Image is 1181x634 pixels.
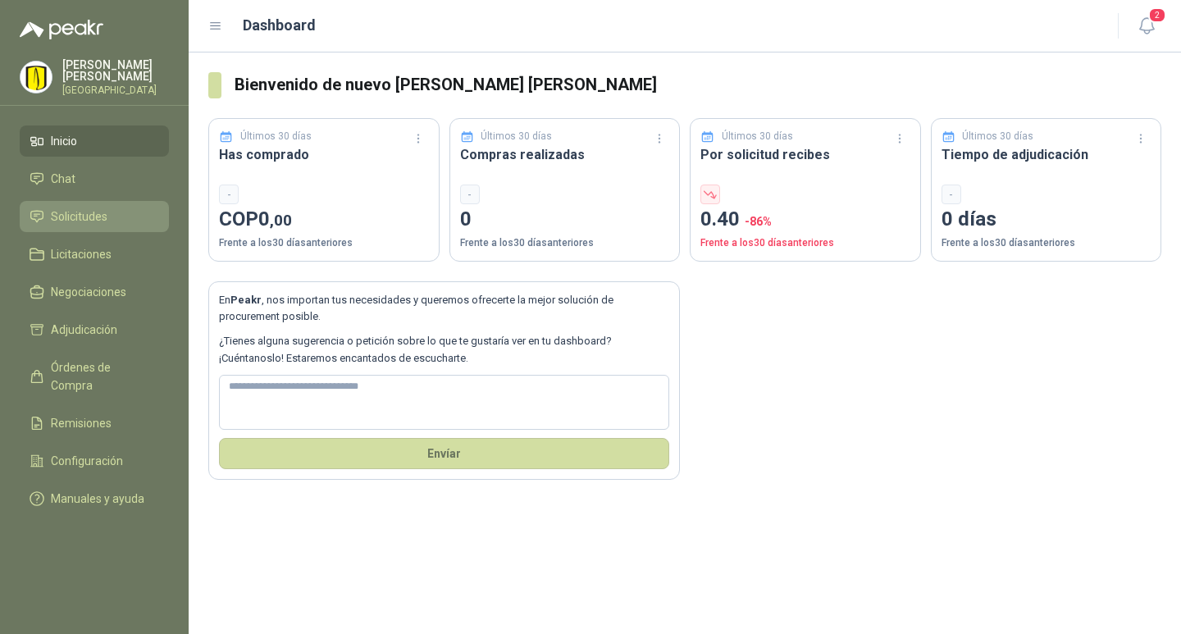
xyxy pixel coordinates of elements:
[1132,11,1161,41] button: 2
[20,125,169,157] a: Inicio
[722,129,793,144] p: Últimos 30 días
[942,204,1151,235] p: 0 días
[460,185,480,204] div: -
[51,414,112,432] span: Remisiones
[235,72,1161,98] h3: Bienvenido de nuevo [PERSON_NAME] [PERSON_NAME]
[1148,7,1166,23] span: 2
[21,62,52,93] img: Company Logo
[219,292,669,326] p: En , nos importan tus necesidades y queremos ofrecerte la mejor solución de procurement posible.
[460,235,670,251] p: Frente a los 30 días anteriores
[62,85,169,95] p: [GEOGRAPHIC_DATA]
[51,321,117,339] span: Adjudicación
[700,144,910,165] h3: Por solicitud recibes
[20,408,169,439] a: Remisiones
[51,283,126,301] span: Negociaciones
[219,438,669,469] button: Envíar
[745,215,772,228] span: -86 %
[700,204,910,235] p: 0.40
[460,204,670,235] p: 0
[460,144,670,165] h3: Compras realizadas
[51,490,144,508] span: Manuales y ayuda
[219,185,239,204] div: -
[51,208,107,226] span: Solicitudes
[62,59,169,82] p: [PERSON_NAME] [PERSON_NAME]
[962,129,1033,144] p: Últimos 30 días
[243,14,316,37] h1: Dashboard
[942,185,961,204] div: -
[20,163,169,194] a: Chat
[219,204,429,235] p: COP
[20,276,169,308] a: Negociaciones
[700,235,910,251] p: Frente a los 30 días anteriores
[20,445,169,477] a: Configuración
[51,170,75,188] span: Chat
[942,144,1151,165] h3: Tiempo de adjudicación
[240,129,312,144] p: Últimos 30 días
[258,208,292,230] span: 0
[51,358,153,395] span: Órdenes de Compra
[20,314,169,345] a: Adjudicación
[20,352,169,401] a: Órdenes de Compra
[20,201,169,232] a: Solicitudes
[51,132,77,150] span: Inicio
[219,333,669,367] p: ¿Tienes alguna sugerencia o petición sobre lo que te gustaría ver en tu dashboard? ¡Cuéntanoslo! ...
[51,452,123,470] span: Configuración
[51,245,112,263] span: Licitaciones
[20,239,169,270] a: Licitaciones
[20,20,103,39] img: Logo peakr
[481,129,552,144] p: Últimos 30 días
[219,235,429,251] p: Frente a los 30 días anteriores
[20,483,169,514] a: Manuales y ayuda
[942,235,1151,251] p: Frente a los 30 días anteriores
[230,294,262,306] b: Peakr
[270,211,292,230] span: ,00
[219,144,429,165] h3: Has comprado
